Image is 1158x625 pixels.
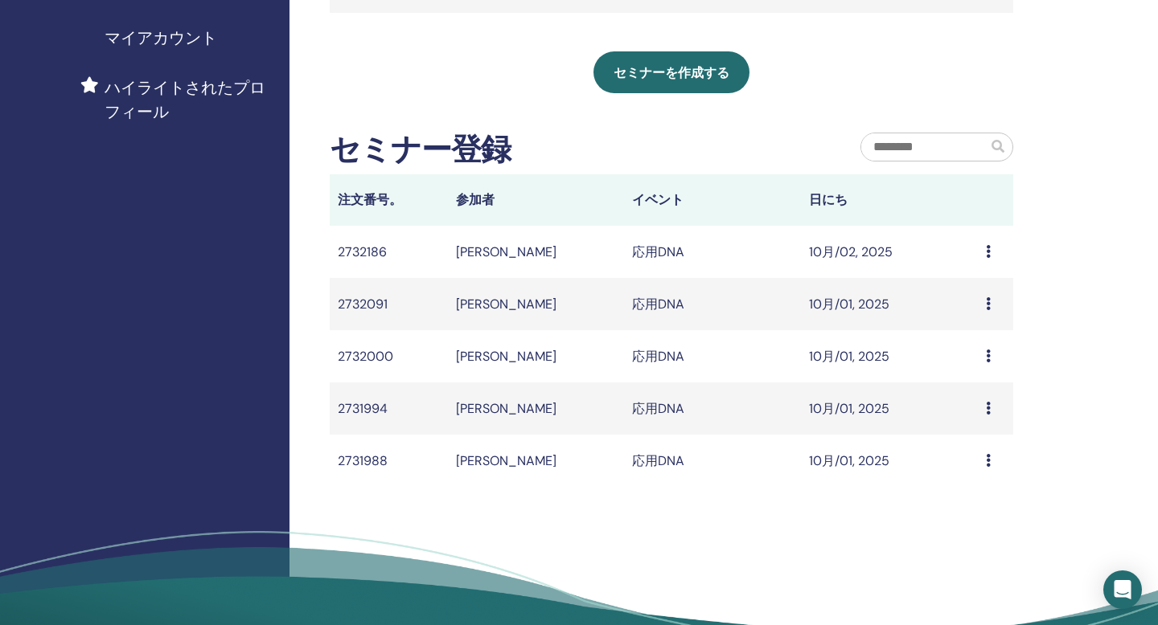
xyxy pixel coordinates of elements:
[330,226,448,278] td: 2732186
[330,278,448,330] td: 2732091
[448,382,625,435] td: [PERSON_NAME]
[330,330,448,382] td: 2732000
[801,330,978,382] td: 10月/01, 2025
[593,51,749,93] a: セミナーを作成する
[801,278,978,330] td: 10月/01, 2025
[801,435,978,487] td: 10月/01, 2025
[448,226,625,278] td: [PERSON_NAME]
[105,76,277,124] span: ハイライトされたプロフィール
[330,132,511,169] h2: セミナー登録
[801,382,978,435] td: 10月/01, 2025
[1103,570,1142,609] div: Open Intercom Messenger
[624,435,801,487] td: 応用DNA
[614,64,729,81] span: セミナーを作成する
[801,174,978,226] th: 日にち
[330,435,448,487] td: 2731988
[330,174,448,226] th: 注文番号。
[448,174,625,226] th: 参加者
[624,330,801,382] td: 応用DNA
[624,278,801,330] td: 応用DNA
[801,226,978,278] td: 10月/02, 2025
[448,330,625,382] td: [PERSON_NAME]
[624,226,801,278] td: 応用DNA
[624,382,801,435] td: 応用DNA
[624,174,801,226] th: イベント
[105,26,217,50] span: マイアカウント
[448,278,625,330] td: [PERSON_NAME]
[330,382,448,435] td: 2731994
[448,435,625,487] td: [PERSON_NAME]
